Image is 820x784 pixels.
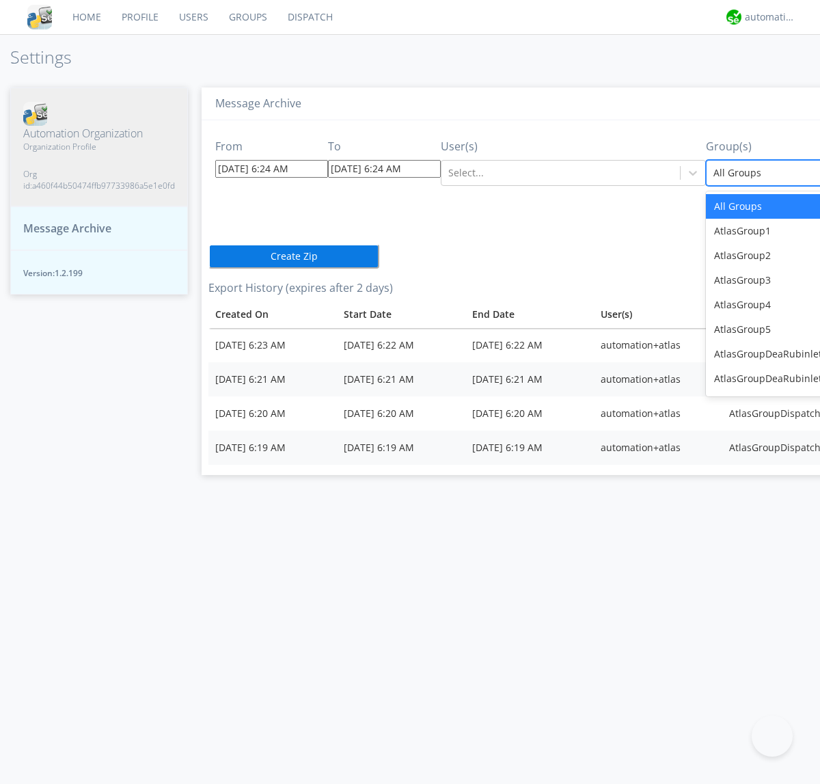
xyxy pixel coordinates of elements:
h3: From [215,141,328,153]
span: Organization Profile [23,141,175,152]
h3: To [328,141,441,153]
div: [DATE] 6:21 AM [472,373,587,386]
button: Create Zip [208,244,379,269]
h3: User(s) [441,141,706,153]
div: [DATE] 6:19 AM [215,441,330,455]
div: [DATE] 6:23 AM [215,338,330,352]
button: Automation OrganizationOrganization ProfileOrg id:a460f44b50474ffb97733986a5e1e0fd [10,87,188,206]
span: Version: 1.2.199 [23,267,175,279]
th: User(s) [594,301,722,328]
span: Message Archive [23,221,111,236]
button: Version:1.2.199 [10,250,188,295]
span: Automation Organization [23,126,175,141]
div: automation+atlas [601,441,715,455]
span: Org id: a460f44b50474ffb97733986a5e1e0fd [23,168,175,191]
button: Message Archive [10,206,188,251]
iframe: Toggle Customer Support [752,716,793,757]
th: Toggle SortBy [337,301,465,328]
div: [DATE] 6:20 AM [344,407,459,420]
div: [DATE] 6:20 AM [472,407,587,420]
th: Toggle SortBy [208,301,337,328]
div: [DATE] 6:20 AM [215,407,330,420]
img: cddb5a64eb264b2086981ab96f4c1ba7 [27,5,52,29]
div: automation+atlas [601,373,715,386]
div: [DATE] 6:19 AM [472,441,587,455]
img: cddb5a64eb264b2086981ab96f4c1ba7 [23,102,47,126]
div: [DATE] 6:21 AM [344,373,459,386]
div: [DATE] 6:22 AM [344,338,459,352]
img: d2d01cd9b4174d08988066c6d424eccd [726,10,741,25]
div: automation+atlas [601,407,715,420]
div: automation+atlas [745,10,796,24]
th: Toggle SortBy [465,301,594,328]
div: [DATE] 6:22 AM [472,338,587,352]
div: automation+atlas [601,338,715,352]
div: [DATE] 6:21 AM [215,373,330,386]
div: [DATE] 6:19 AM [344,441,459,455]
